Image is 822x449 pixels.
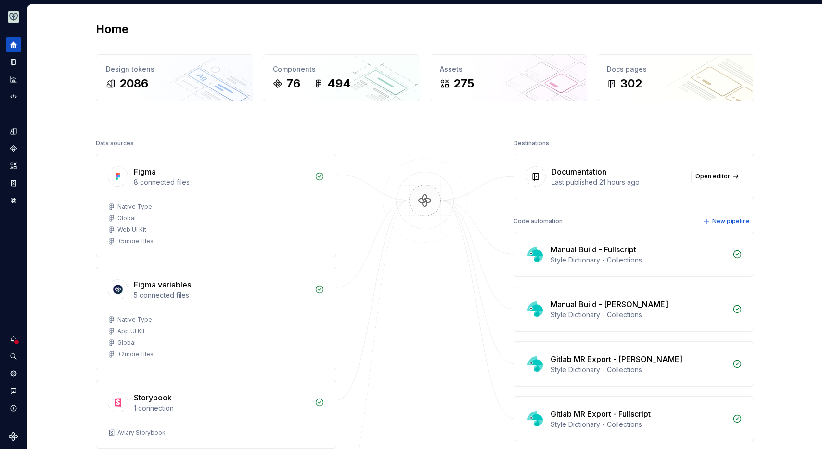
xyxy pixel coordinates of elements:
svg: Supernova Logo [9,432,18,441]
a: Design tokens [6,124,21,139]
div: + 2 more files [117,350,154,358]
div: 275 [453,76,474,91]
a: Settings [6,366,21,381]
div: Manual Build - [PERSON_NAME] [551,299,668,310]
div: Manual Build - Fullscript [551,244,636,255]
div: Web UI Kit [117,226,146,234]
div: Style Dictionary - Collections [551,310,727,320]
div: 76 [286,76,300,91]
button: Search ⌘K [6,349,21,364]
button: Notifications [6,331,21,347]
div: Aviary Storybook [117,429,166,437]
div: Figma variables [134,279,191,290]
div: 1 connection [134,403,309,413]
div: Design tokens [106,64,243,74]
div: Global [117,339,136,347]
div: 2086 [119,76,148,91]
div: App UI Kit [117,327,145,335]
a: Assets275 [430,54,587,101]
a: Storybook stories [6,175,21,191]
div: Destinations [514,137,549,150]
div: Documentation [552,166,606,177]
div: Gitlab MR Export - Fullscript [551,408,651,420]
div: 494 [327,76,351,91]
a: Assets [6,158,21,174]
div: Style Dictionary - Collections [551,365,727,374]
img: 256e2c79-9abd-4d59-8978-03feab5a3943.png [8,11,19,23]
a: Home [6,37,21,52]
div: Figma [134,166,156,177]
a: Docs pages302 [597,54,754,101]
div: Data sources [96,137,134,150]
a: Figma variables5 connected filesNative TypeApp UI KitGlobal+2more files [96,267,336,370]
div: + 5 more files [117,237,154,245]
a: Storybook1 connectionAviary Storybook [96,380,336,449]
div: Last published 21 hours ago [552,177,685,187]
a: Components [6,141,21,156]
div: Native Type [117,316,152,324]
div: Storybook [134,392,172,403]
div: Code automation [514,214,563,228]
div: Gitlab MR Export - [PERSON_NAME] [551,353,682,365]
div: 302 [620,76,642,91]
a: Design tokens2086 [96,54,253,101]
span: Open editor [695,173,730,180]
button: Contact support [6,383,21,399]
div: 8 connected files [134,177,309,187]
span: New pipeline [712,217,750,225]
a: Components76494 [263,54,420,101]
div: Style Dictionary - Collections [551,420,727,429]
div: Global [117,214,136,222]
div: Native Type [117,203,152,211]
a: Open editor [691,170,742,183]
div: Components [273,64,410,74]
button: New pipeline [700,214,754,228]
a: Analytics [6,72,21,87]
a: Code automation [6,89,21,104]
div: 5 connected files [134,290,309,300]
div: Style Dictionary - Collections [551,255,727,265]
a: Documentation [6,54,21,70]
a: Figma8 connected filesNative TypeGlobalWeb UI Kit+5more files [96,154,336,257]
div: Assets [440,64,577,74]
a: Data sources [6,193,21,208]
h2: Home [96,22,128,37]
div: Docs pages [607,64,744,74]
